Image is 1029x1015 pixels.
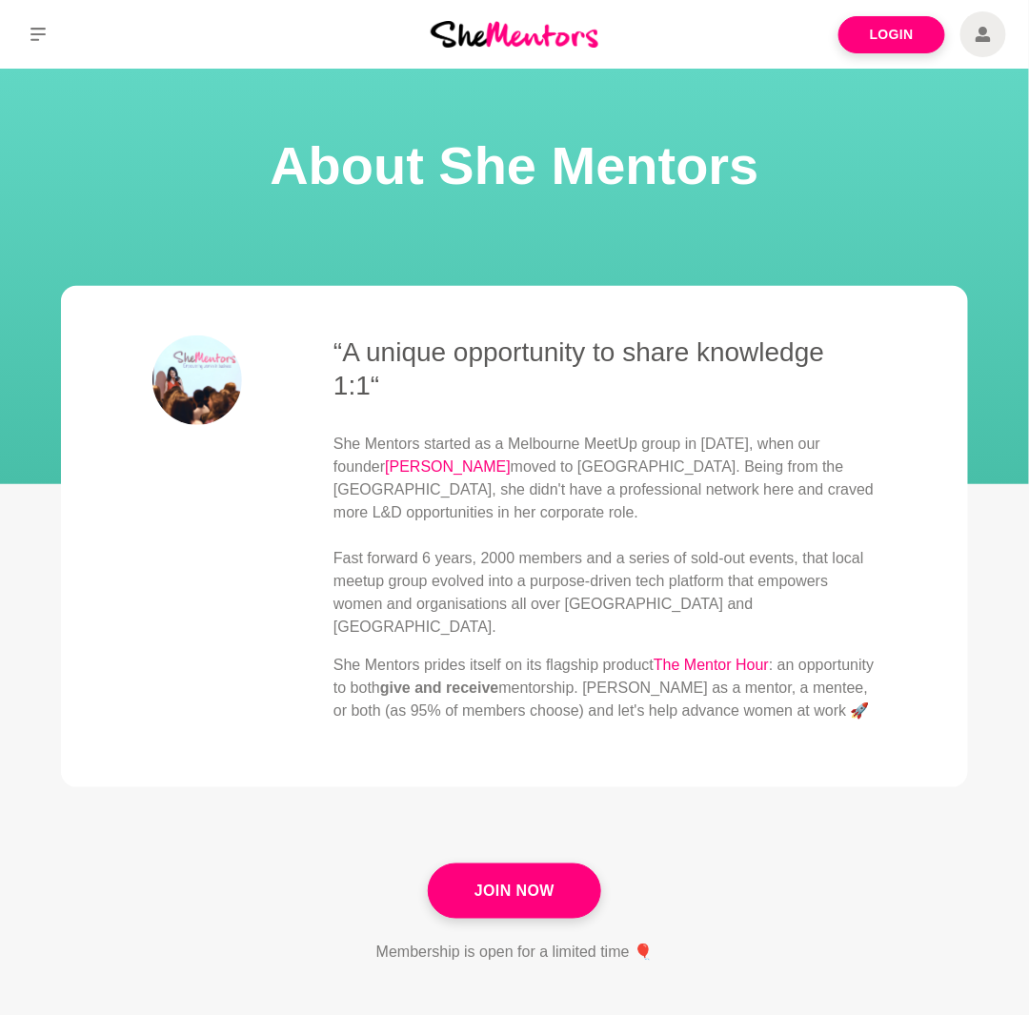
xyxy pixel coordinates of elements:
strong: give and receive [380,680,499,696]
p: She Mentors started as a Melbourne MeetUp group in [DATE], when our founder moved to [GEOGRAPHIC_... [333,433,877,639]
a: [PERSON_NAME] [385,458,511,475]
p: Membership is open for a limited time 🎈 [376,942,653,964]
img: She Mentors Logo [431,21,598,47]
a: Join Now [428,863,601,919]
h3: “A unique opportunity to share knowledge 1:1“ [333,335,877,402]
a: The Mentor Hour [654,657,769,673]
h1: About She Mentors [23,130,1006,202]
p: She Mentors prides itself on its flagship product : an opportunity to both mentorship. [PERSON_NA... [333,654,877,722]
a: Login [838,16,945,53]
